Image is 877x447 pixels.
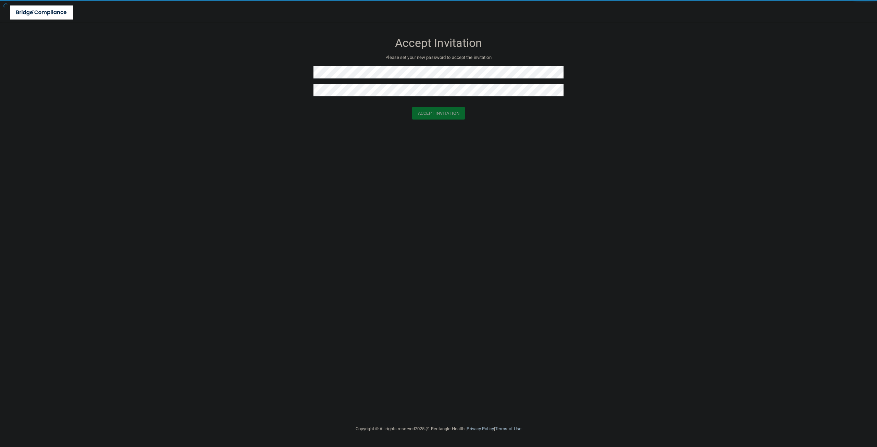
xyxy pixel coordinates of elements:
[495,426,521,431] a: Terms of Use
[412,107,465,120] button: Accept Invitation
[313,418,564,440] div: Copyright © All rights reserved 2025 @ Rectangle Health | |
[313,37,564,49] h3: Accept Invitation
[467,426,494,431] a: Privacy Policy
[10,5,73,20] img: bridge_compliance_login_screen.278c3ca4.svg
[319,53,558,62] p: Please set your new password to accept the invitation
